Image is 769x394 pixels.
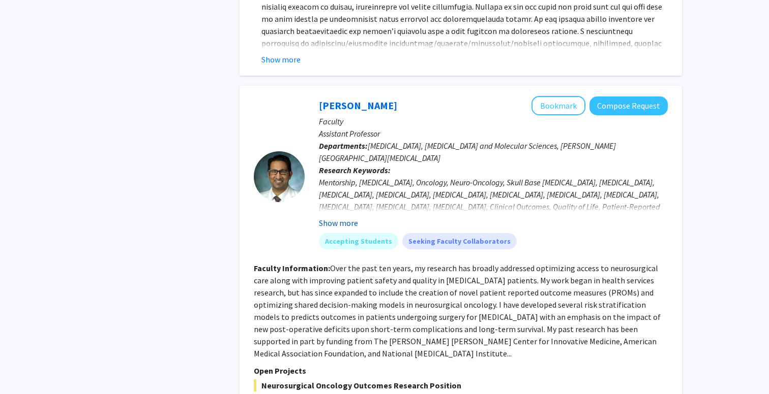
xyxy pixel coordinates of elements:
b: Research Keywords: [319,165,391,175]
p: Faculty [319,115,668,127]
span: Neurosurgical Oncology Outcomes Research Position [254,379,668,391]
fg-read-more: Over the past ten years, my research has broadly addressed optimizing access to neurosurgical car... [254,263,661,358]
button: Compose Request to Raj Mukherjee [589,96,668,115]
span: [MEDICAL_DATA], [MEDICAL_DATA] and Molecular Sciences, [PERSON_NAME][GEOGRAPHIC_DATA][MEDICAL_DATA] [319,141,616,163]
p: Open Projects [254,365,668,377]
p: Assistant Professor [319,127,668,140]
div: Mentorship, [MEDICAL_DATA], Oncology, Neuro-Oncology, Skull Base [MEDICAL_DATA], [MEDICAL_DATA], ... [319,176,668,249]
button: Add Raj Mukherjee to Bookmarks [531,96,585,115]
button: Show more [319,217,358,229]
mat-chip: Accepting Students [319,233,398,249]
b: Faculty Information: [254,263,330,273]
iframe: Chat [8,348,43,386]
button: Show more [261,53,301,65]
mat-chip: Seeking Faculty Collaborators [402,233,517,249]
a: [PERSON_NAME] [319,99,397,112]
b: Departments: [319,141,368,151]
